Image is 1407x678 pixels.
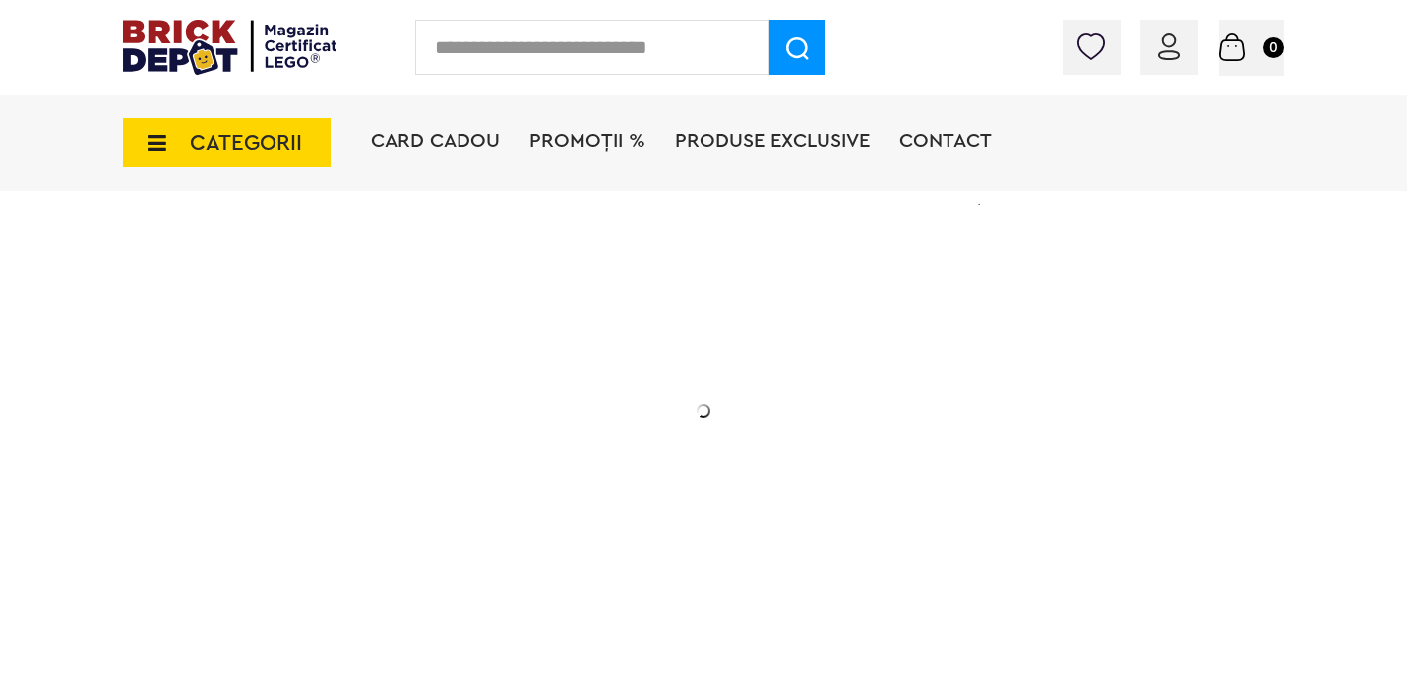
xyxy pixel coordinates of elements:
a: Card Cadou [371,131,500,151]
div: Explorează [263,516,656,540]
h1: 20% Reducere! [263,298,656,369]
h2: La două seturi LEGO de adulți achiziționate din selecție! În perioada 12 - [DATE]! [263,389,656,471]
a: PROMOȚII % [529,131,645,151]
a: Contact [899,131,992,151]
a: Produse exclusive [675,131,870,151]
span: CATEGORII [190,132,302,154]
small: 0 [1263,37,1284,58]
